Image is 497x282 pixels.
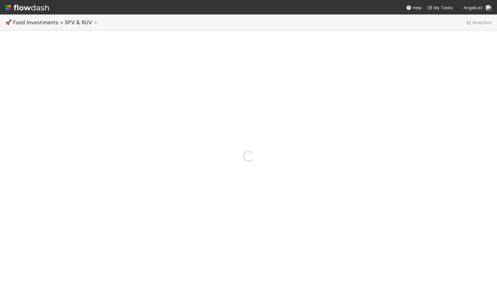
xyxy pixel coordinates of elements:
img: avatar_0a9e60f7-03da-485c-bb15-a40c44fcec20.png [485,5,492,11]
img: logo-inverted-e16ddd16eac7371096b0.svg [5,2,49,13]
div: Help [406,4,422,11]
span: 🚀 [5,19,12,25]
a: Analytics [466,18,492,26]
span: AngelList [463,5,483,10]
a: My Tasks [427,4,453,11]
span: Fund Investments > SPV & RUV [13,19,101,26]
span: My Tasks [427,5,453,10]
